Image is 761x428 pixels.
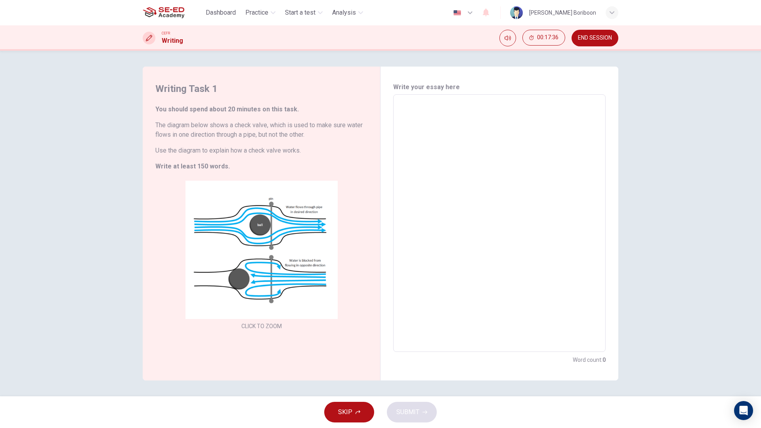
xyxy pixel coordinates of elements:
button: Practice [242,6,279,20]
h6: You should spend about 20 minutes on this task. [155,105,367,114]
span: CEFR [162,31,170,36]
div: [PERSON_NAME] Boriboon [529,8,596,17]
h4: Writing Task 1 [155,82,367,95]
strong: Write at least 150 words. [155,162,230,170]
button: Start a test [282,6,326,20]
img: SE-ED Academy logo [143,5,184,21]
h1: Writing [162,36,183,46]
span: SKIP [338,407,352,418]
div: Hide [522,30,565,46]
span: 00:17:36 [537,34,558,41]
button: Dashboard [203,6,239,20]
strong: 0 [602,357,606,363]
button: 00:17:36 [522,30,565,46]
div: Mute [499,30,516,46]
h6: Write your essay here [393,82,606,92]
h6: Use the diagram to explain how a check valve works. [155,146,367,155]
h6: Word count : [573,355,606,365]
span: Analysis [332,8,356,17]
span: END SESSION [578,35,612,41]
span: Practice [245,8,268,17]
img: en [452,10,462,16]
a: SE-ED Academy logo [143,5,203,21]
span: Dashboard [206,8,236,17]
button: END SESSION [572,30,618,46]
img: Profile picture [510,6,523,19]
h6: The diagram below shows a check valve, which is used to make sure water flows in one direction th... [155,120,367,139]
div: Open Intercom Messenger [734,401,753,420]
span: Start a test [285,8,315,17]
button: Analysis [329,6,366,20]
button: SKIP [324,402,374,422]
